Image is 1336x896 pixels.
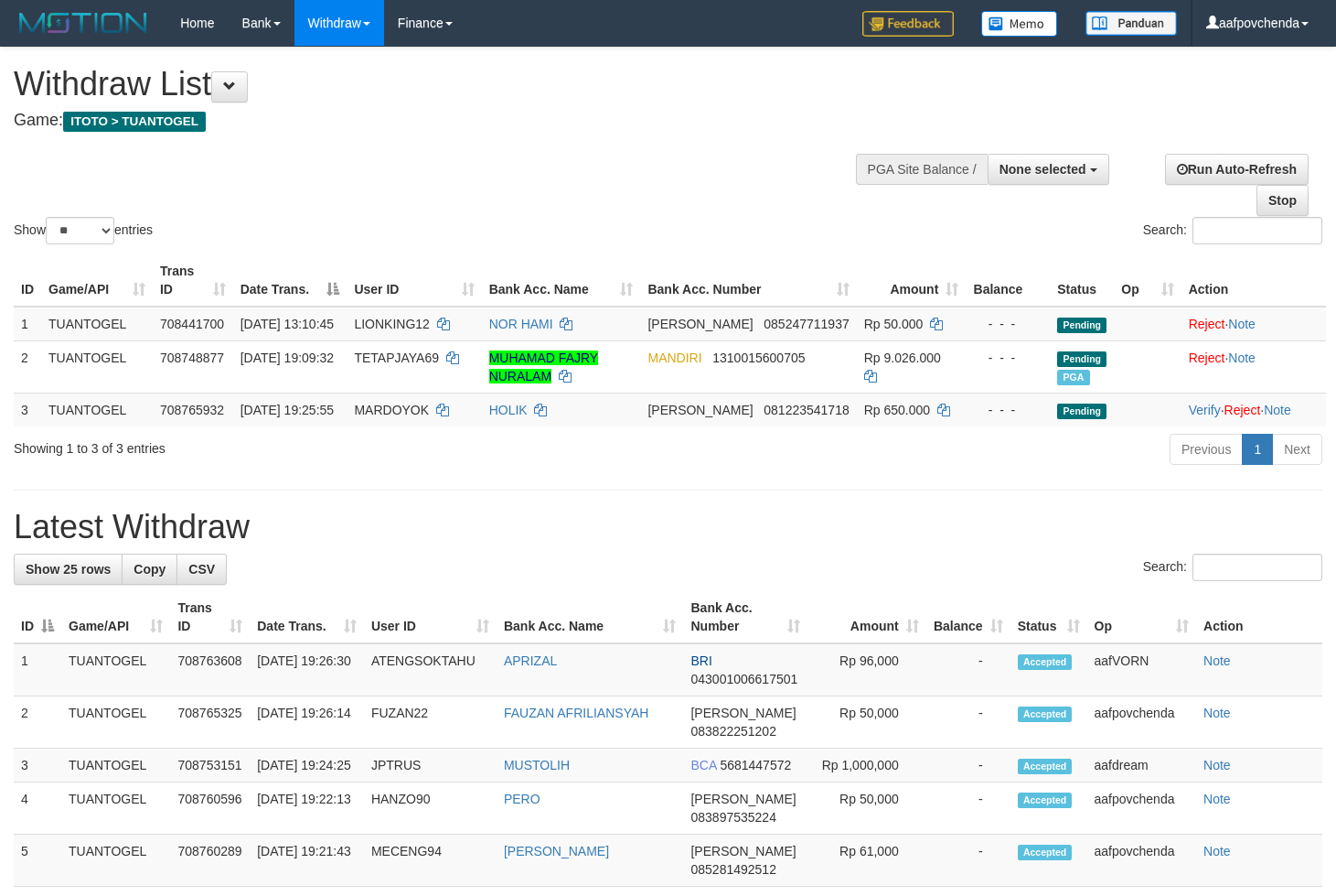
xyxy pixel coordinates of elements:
[14,783,61,835] td: 4
[926,643,1010,696] td: -
[1203,758,1231,772] a: Note
[926,696,1010,749] td: -
[1087,783,1197,835] td: aafpovchenda
[160,317,224,331] span: 708441700
[926,591,1010,643] th: Balance: activate to sort column ascending
[61,591,170,643] th: Game/API: activate to sort column ascending
[864,351,941,365] span: Rp 9.026.000
[250,749,364,783] td: [DATE] 19:24:25
[250,835,364,887] td: [DATE] 19:21:43
[14,217,153,244] label: Show entries
[364,835,497,887] td: MECENG94
[1242,434,1273,465] a: 1
[1087,643,1197,696] td: aafVORN
[1203,706,1231,720] a: Note
[14,696,61,749] td: 2
[690,862,775,877] span: Copy 085281492512 to clipboard
[364,643,497,696] td: ATENGSOKTAHU
[504,758,570,772] a: MUSTOLIH
[857,254,967,307] th: Amount: activate to sort column ascending
[41,254,153,307] th: Game/API: activate to sort column ascending
[240,317,334,331] span: [DATE] 13:10:45
[240,351,334,365] span: [DATE] 19:09:32
[14,66,872,103] h1: Withdraw List
[250,783,364,835] td: [DATE] 19:22:13
[1087,835,1197,887] td: aafpovchenda
[240,403,334,417] span: [DATE] 19:25:55
[973,349,1042,367] div: - - -
[170,749,250,783] td: 708753151
[347,254,481,307] th: User ID: activate to sort column ascending
[926,835,1010,887] td: -
[504,653,557,668] a: APRIZAL
[14,254,41,307] th: ID
[61,749,170,783] td: TUANTOGEL
[690,810,775,825] span: Copy 083897535224 to clipboard
[250,591,364,643] th: Date Trans.: activate to sort column ascending
[1224,403,1261,417] a: Reject
[690,724,775,739] span: Copy 083822251202 to clipboard
[926,783,1010,835] td: -
[1192,217,1322,244] input: Search:
[14,9,153,37] img: MOTION_logo.png
[170,696,250,749] td: 708765325
[14,340,41,393] td: 2
[1085,11,1177,36] img: panduan.png
[690,706,796,720] span: [PERSON_NAME]
[647,403,753,417] span: [PERSON_NAME]
[1264,403,1291,417] a: Note
[14,554,123,585] a: Show 25 rows
[14,749,61,783] td: 3
[61,835,170,887] td: TUANTOGEL
[690,672,797,686] span: Copy 043001006617501 to clipboard
[1050,254,1114,307] th: Status
[1087,696,1197,749] td: aafpovchenda
[1203,844,1231,858] a: Note
[856,154,988,185] div: PGA Site Balance /
[14,835,61,887] td: 5
[690,844,796,858] span: [PERSON_NAME]
[1057,318,1106,333] span: Pending
[46,217,114,244] select: Showentries
[712,351,805,365] span: Copy 1310015600705 to clipboard
[1143,554,1322,581] label: Search:
[176,554,227,585] a: CSV
[233,254,347,307] th: Date Trans.: activate to sort column descending
[14,509,1322,545] h1: Latest Withdraw
[41,307,153,341] td: TUANTOGEL
[647,317,753,331] span: [PERSON_NAME]
[764,317,849,331] span: Copy 085247711937 to clipboard
[690,792,796,806] span: [PERSON_NAME]
[1196,591,1322,643] th: Action
[354,351,439,365] span: TETAPJAYA69
[999,162,1086,177] span: None selected
[41,393,153,426] td: TUANTOGEL
[170,783,250,835] td: 708760596
[1114,254,1181,307] th: Op: activate to sort column ascending
[489,351,599,383] a: MUHAMAD FAJRY NURALAM
[364,749,497,783] td: JPTRUS
[61,643,170,696] td: TUANTOGEL
[122,554,177,585] a: Copy
[482,254,641,307] th: Bank Acc. Name: activate to sort column ascending
[26,562,111,577] span: Show 25 rows
[1192,554,1322,581] input: Search:
[1170,434,1243,465] a: Previous
[862,11,954,37] img: Feedback.jpg
[1057,404,1106,419] span: Pending
[690,653,711,668] span: BRI
[354,403,429,417] span: MARDOYOK
[63,112,206,132] span: ITOTO > TUANTOGEL
[14,432,543,458] div: Showing 1 to 3 of 3 entries
[160,403,224,417] span: 708765932
[1010,591,1087,643] th: Status: activate to sort column ascending
[364,591,497,643] th: User ID: activate to sort column ascending
[807,835,926,887] td: Rp 61,000
[1181,307,1326,341] td: ·
[807,783,926,835] td: Rp 50,000
[489,317,553,331] a: NOR HAMI
[807,591,926,643] th: Amount: activate to sort column ascending
[1203,792,1231,806] a: Note
[1189,403,1221,417] a: Verify
[14,591,61,643] th: ID: activate to sort column descending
